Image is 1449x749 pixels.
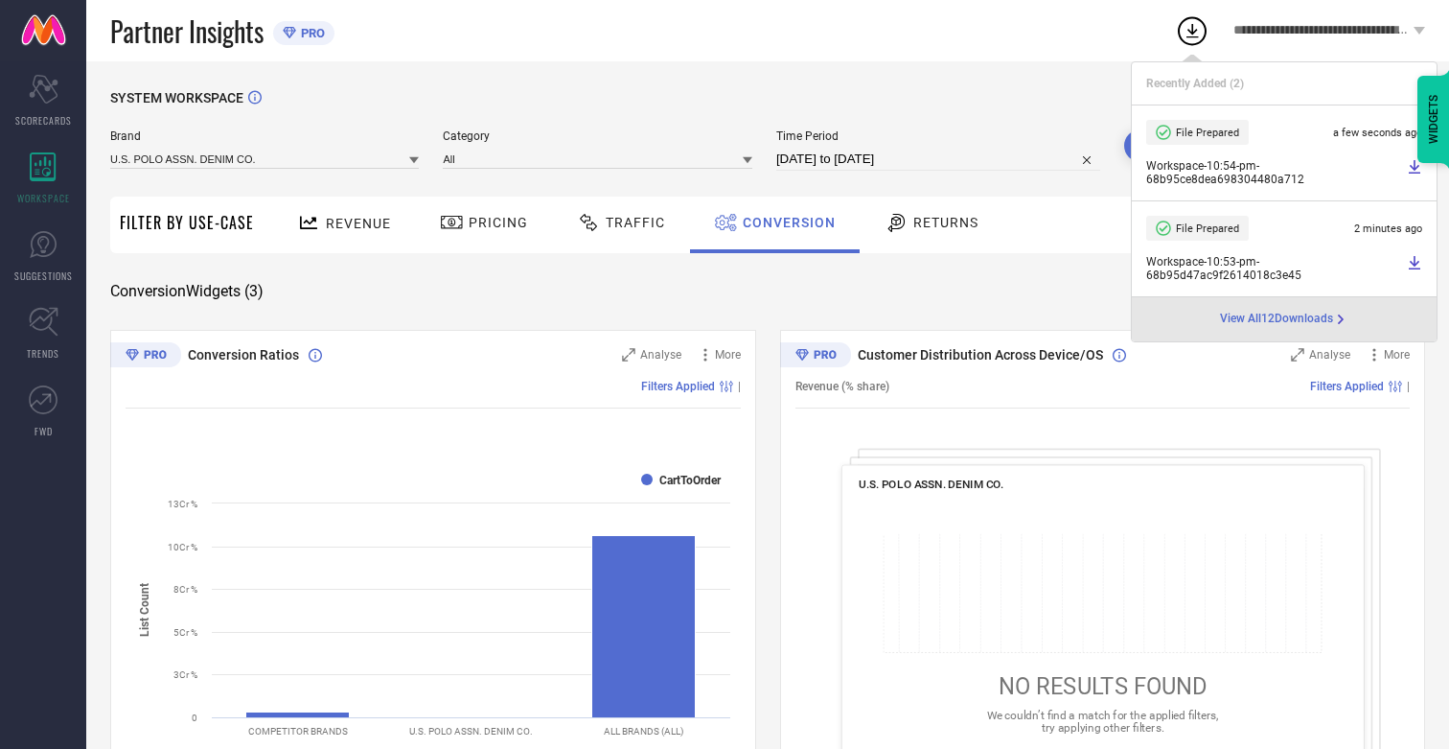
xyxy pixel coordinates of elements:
[27,346,59,361] span: TRENDS
[1354,222,1422,235] span: 2 minutes ago
[168,499,197,509] text: 13Cr %
[1291,348,1304,362] svg: Zoom
[192,713,197,723] text: 0
[1176,127,1239,139] span: File Prepared
[14,269,73,283] span: SUGGESTIONS
[1176,222,1239,235] span: File Prepared
[120,211,254,234] span: Filter By Use-Case
[168,542,197,552] text: 10Cr %
[743,215,836,230] span: Conversion
[606,215,665,230] span: Traffic
[1384,348,1410,362] span: More
[1146,77,1244,90] span: Recently Added ( 2 )
[1146,159,1402,186] span: Workspace - 10:54-pm - 68b95ce8dea698304480a712
[1220,312,1348,327] div: Open download page
[780,342,851,371] div: Premium
[640,348,681,362] span: Analyse
[1407,380,1410,393] span: |
[1220,312,1333,327] span: View All 12 Downloads
[604,726,683,737] text: ALL BRANDS (ALL)
[188,347,299,363] span: Conversion Ratios
[443,129,751,143] span: Category
[173,627,197,638] text: 5Cr %
[110,90,243,105] span: SYSTEM WORKSPACE
[469,215,528,230] span: Pricing
[1310,380,1384,393] span: Filters Applied
[998,673,1207,700] span: NO RESULTS FOUND
[110,12,264,51] span: Partner Insights
[1309,348,1350,362] span: Analyse
[15,113,72,128] span: SCORECARDS
[986,709,1218,735] span: We couldn’t find a match for the applied filters, try applying other filters.
[659,474,722,487] text: CartToOrder
[641,380,715,393] span: Filters Applied
[173,669,197,680] text: 3Cr %
[326,216,391,231] span: Revenue
[1407,255,1422,282] a: Download
[858,347,1103,363] span: Customer Distribution Across Device/OS
[1333,127,1422,139] span: a few seconds ago
[738,380,741,393] span: |
[795,380,889,393] span: Revenue (% share)
[1146,255,1402,282] span: Workspace - 10:53-pm - 68b95d47ac9f2614018c3e45
[34,424,53,438] span: FWD
[138,583,151,637] tspan: List Count
[1124,129,1228,162] button: Search
[110,342,181,371] div: Premium
[1175,13,1209,48] div: Open download list
[296,26,325,40] span: PRO
[1407,159,1422,186] a: Download
[110,129,419,143] span: Brand
[110,282,264,301] span: Conversion Widgets ( 3 )
[409,726,533,737] text: U.S. POLO ASSN. DENIM CO.
[858,478,1002,491] span: U.S. POLO ASSN. DENIM CO.
[913,215,978,230] span: Returns
[248,726,348,737] text: COMPETITOR BRANDS
[622,348,635,362] svg: Zoom
[715,348,741,362] span: More
[17,191,70,205] span: WORKSPACE
[173,584,197,595] text: 8Cr %
[776,129,1100,143] span: Time Period
[776,148,1100,171] input: Select time period
[1220,312,1348,327] a: View All12Downloads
